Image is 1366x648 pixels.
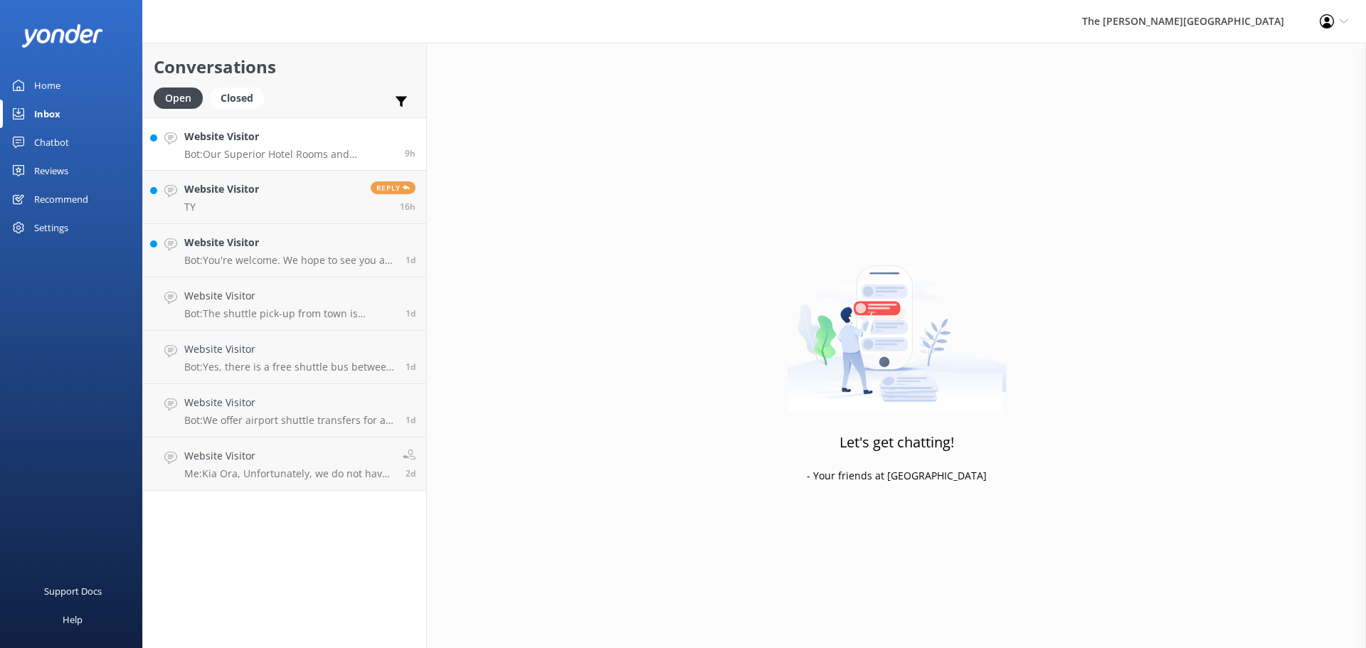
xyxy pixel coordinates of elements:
[184,467,392,480] p: Me: Kia Ora, Unfortunately, we do not have any availability tonight in our restaurant. Nga mihi n...
[406,361,415,373] span: Oct 06 2025 02:57pm (UTC +13:00) Pacific/Auckland
[154,53,415,80] h2: Conversations
[400,201,415,213] span: Oct 07 2025 07:02am (UTC +13:00) Pacific/Auckland
[34,213,68,242] div: Settings
[371,181,415,194] span: Reply
[34,156,68,185] div: Reviews
[154,87,203,109] div: Open
[21,24,103,48] img: yonder-white-logo.png
[406,307,415,319] span: Oct 06 2025 03:42pm (UTC +13:00) Pacific/Auckland
[143,277,426,331] a: Website VisitorBot:The shuttle pick-up from town is outside the [PERSON_NAME][GEOGRAPHIC_DATA], [...
[406,467,415,479] span: Oct 05 2025 06:45pm (UTC +13:00) Pacific/Auckland
[184,181,259,197] h4: Website Visitor
[143,171,426,224] a: Website VisitorTYReply16h
[184,254,395,267] p: Bot: You're welcome. We hope to see you at The [PERSON_NAME][GEOGRAPHIC_DATA] soon!
[406,414,415,426] span: Oct 06 2025 01:47pm (UTC +13:00) Pacific/Auckland
[143,384,426,437] a: Website VisitorBot:We offer airport shuttle transfers for an additional charge. Please contact ou...
[184,235,395,250] h4: Website Visitor
[34,128,69,156] div: Chatbot
[63,605,83,634] div: Help
[154,90,210,105] a: Open
[143,437,426,491] a: Website VisitorMe:Kia Ora, Unfortunately, we do not have any availability tonight in our restaura...
[184,341,395,357] h4: Website Visitor
[184,307,395,320] p: Bot: The shuttle pick-up from town is outside the [PERSON_NAME][GEOGRAPHIC_DATA], [STREET_ADDRESS].
[184,395,395,410] h4: Website Visitor
[143,224,426,277] a: Website VisitorBot:You're welcome. We hope to see you at The [PERSON_NAME][GEOGRAPHIC_DATA] soon!1d
[406,254,415,266] span: Oct 06 2025 07:45pm (UTC +13:00) Pacific/Auckland
[405,147,415,159] span: Oct 07 2025 01:12pm (UTC +13:00) Pacific/Auckland
[787,235,1007,413] img: artwork of a man stealing a conversation from at giant smartphone
[184,288,395,304] h4: Website Visitor
[44,577,102,605] div: Support Docs
[184,201,259,213] p: TY
[210,90,271,105] a: Closed
[840,431,954,454] h3: Let's get chatting!
[807,468,987,484] p: - Your friends at [GEOGRAPHIC_DATA]
[184,148,394,161] p: Bot: Our Superior Hotel Rooms and Executive Lake View Three Bedroom Apartments feature a luxuriou...
[184,361,395,373] p: Bot: Yes, there is a free shuttle bus between [GEOGRAPHIC_DATA] downtown and the hotel. The shutt...
[184,414,395,427] p: Bot: We offer airport shuttle transfers for an additional charge. Please contact our concierge te...
[210,87,264,109] div: Closed
[184,129,394,144] h4: Website Visitor
[184,448,392,464] h4: Website Visitor
[143,331,426,384] a: Website VisitorBot:Yes, there is a free shuttle bus between [GEOGRAPHIC_DATA] downtown and the ho...
[34,71,60,100] div: Home
[34,185,88,213] div: Recommend
[34,100,60,128] div: Inbox
[143,117,426,171] a: Website VisitorBot:Our Superior Hotel Rooms and Executive Lake View Three Bedroom Apartments feat...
